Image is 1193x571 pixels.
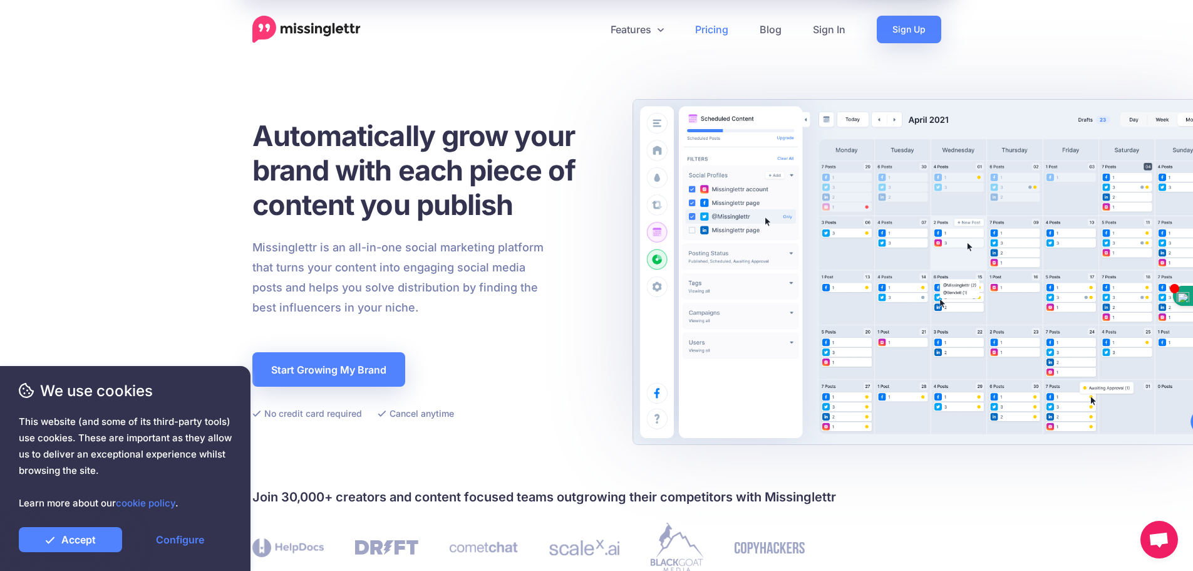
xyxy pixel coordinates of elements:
[378,406,454,421] li: Cancel anytime
[595,16,679,43] a: Features
[116,497,175,509] a: cookie policy
[252,406,362,421] li: No credit card required
[19,380,232,402] span: We use cookies
[252,238,544,318] p: Missinglettr is an all-in-one social marketing platform that turns your content into engaging soc...
[744,16,797,43] a: Blog
[128,527,232,552] a: Configure
[252,352,405,387] a: Start Growing My Brand
[19,414,232,511] span: This website (and some of its third-party tools) use cookies. These are important as they allow u...
[252,118,606,222] h1: Automatically grow your brand with each piece of content you publish
[19,527,122,552] a: Accept
[877,16,941,43] a: Sign Up
[252,487,941,507] h4: Join 30,000+ creators and content focused teams outgrowing their competitors with Missinglettr
[1140,521,1178,558] div: Open chat
[252,16,361,43] a: Home
[679,16,744,43] a: Pricing
[797,16,861,43] a: Sign In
